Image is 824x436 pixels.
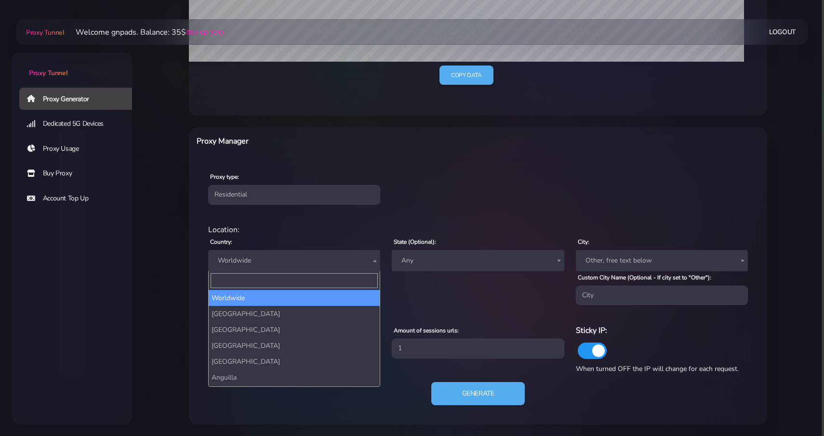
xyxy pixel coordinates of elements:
span: Other, free text below [576,250,748,271]
label: Proxy type: [210,172,239,181]
li: [GEOGRAPHIC_DATA] [209,322,380,338]
input: Search [211,273,378,288]
a: Account Top Up [19,187,140,210]
div: Location: [202,224,754,236]
h6: Sticky IP: [576,324,748,337]
div: Proxy Settings: [202,313,754,324]
label: City: [578,238,589,246]
span: Any [392,250,564,271]
a: Dedicated 5G Devices [19,113,140,135]
a: Buy Proxy [19,162,140,185]
li: [GEOGRAPHIC_DATA] [209,385,380,401]
li: [GEOGRAPHIC_DATA] [209,354,380,370]
a: Copy data [439,66,493,85]
li: [GEOGRAPHIC_DATA] [209,306,380,322]
label: Country: [210,238,232,246]
h6: Proxy Manager [197,135,520,147]
a: Proxy Usage [19,138,140,160]
input: City [576,286,748,305]
span: Other, free text below [582,254,742,267]
li: [GEOGRAPHIC_DATA] [209,338,380,354]
li: Welcome gnpads. Balance: 35$ [64,26,223,38]
span: Worldwide [214,254,374,267]
span: Proxy Tunnel [29,68,67,78]
a: Logout [769,23,796,41]
li: Worldwide [209,290,380,306]
label: Custom City Name (Optional - If city set to "Other"): [578,273,711,282]
button: Generate [431,382,525,405]
a: Proxy Tunnel [24,25,64,40]
a: (top-up here) [186,27,223,37]
label: State (Optional): [394,238,436,246]
li: Anguilla [209,370,380,385]
a: Proxy Generator [19,88,140,110]
span: Proxy Tunnel [26,28,64,37]
span: Any [398,254,558,267]
span: Worldwide [208,250,380,271]
span: When turned OFF the IP will change for each request. [576,364,739,373]
a: Proxy Tunnel [12,53,132,78]
label: Amount of sessions urls: [394,326,459,335]
iframe: Webchat Widget [777,389,812,424]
